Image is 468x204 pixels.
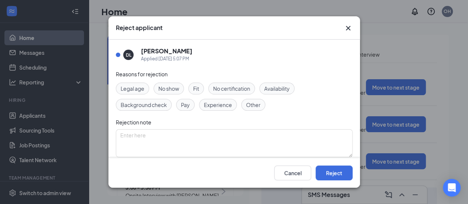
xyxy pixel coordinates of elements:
span: Rejection note [116,119,151,126]
button: Reject [316,165,353,180]
span: Legal age [121,84,144,93]
div: Applied [DATE] 5:07 PM [141,55,192,63]
button: Close [344,24,353,33]
svg: Cross [344,24,353,33]
div: DL [125,52,131,58]
span: Availability [264,84,290,93]
span: Pay [181,101,190,109]
span: Reasons for rejection [116,71,168,77]
span: No show [158,84,179,93]
span: No certification [213,84,250,93]
div: Open Intercom Messenger [443,179,461,197]
span: Experience [204,101,232,109]
span: Fit [193,84,199,93]
button: Cancel [274,165,311,180]
h5: [PERSON_NAME] [141,47,192,55]
span: Other [246,101,260,109]
span: Background check [121,101,167,109]
h3: Reject applicant [116,24,162,32]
